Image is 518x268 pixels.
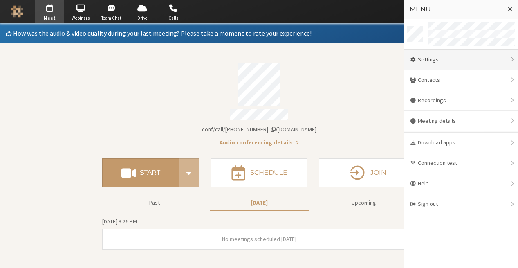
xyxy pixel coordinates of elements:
[102,218,137,225] span: [DATE] 3:26 PM
[102,58,416,147] section: Account details
[250,169,287,176] h4: Schedule
[370,169,386,176] h4: Join
[210,196,309,210] button: [DATE]
[220,138,299,147] button: Audio conferencing details
[13,29,312,37] span: How was the audio & video quality during your last meeting? Please take a moment to rate your exp...
[222,235,296,243] span: No meetings scheduled [DATE]
[105,196,204,210] button: Past
[404,90,518,111] div: Recordings
[404,133,518,153] div: Download apps
[35,15,64,22] span: Meet
[211,158,307,187] button: Schedule
[202,126,316,133] span: Copy my meeting room link
[314,196,413,210] button: Upcoming
[404,70,518,90] div: Contacts
[11,5,23,18] img: Iotum
[404,153,518,173] div: Connection test
[404,173,518,194] div: Help
[498,247,512,262] iframe: Chat
[102,158,179,187] button: Start
[319,158,416,187] button: Join
[404,50,518,70] div: Settings
[97,15,126,22] span: Team Chat
[128,15,157,22] span: Drive
[102,217,416,250] section: Today's Meetings
[404,194,518,214] div: Sign out
[179,158,199,187] div: Start conference options
[410,6,501,13] h3: Menu
[140,169,160,176] h4: Start
[404,111,518,131] div: Meeting details
[66,15,95,22] span: Webinars
[202,125,316,134] button: Copy my meeting room linkCopy my meeting room link
[159,15,188,22] span: Calls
